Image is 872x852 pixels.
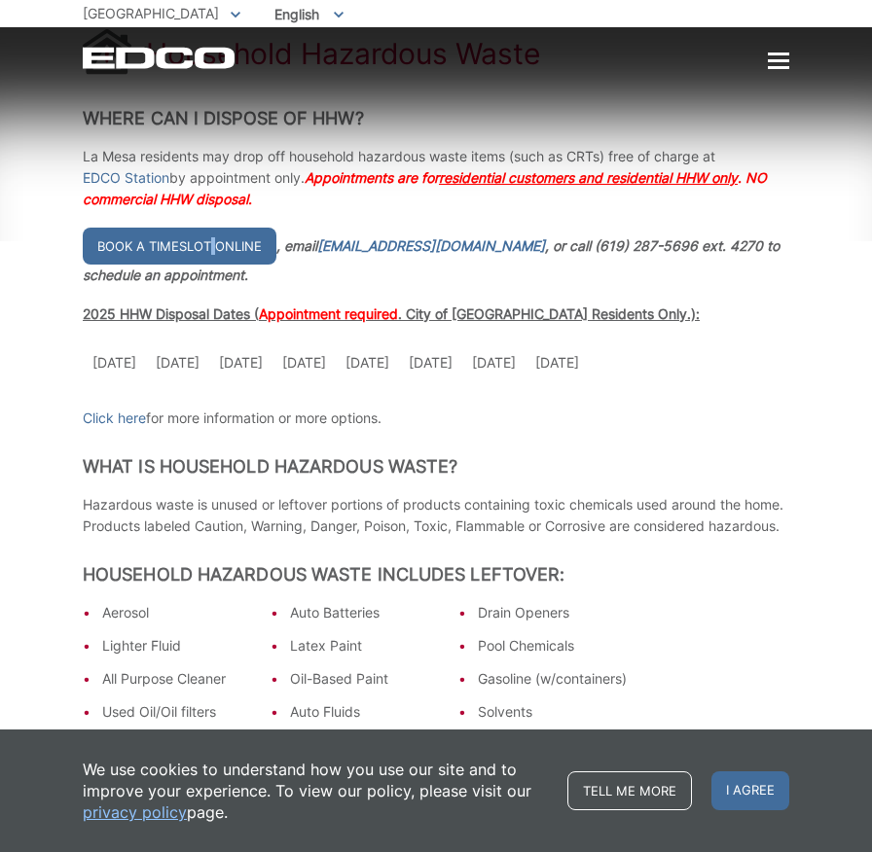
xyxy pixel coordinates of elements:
a: Tell me more [567,771,692,810]
li: Oil-Based Paint [290,668,439,690]
td: [DATE] [209,342,272,383]
li: Latex Paint [290,635,439,657]
li: Used Oil/Oil filters [102,701,251,723]
li: Aerosol [102,602,251,623]
td: [DATE] [462,342,526,383]
a: EDCO Station [83,167,169,189]
td: [DATE] [336,342,399,383]
em: , email , or call (619) 287-5696 ext. 4270 to schedule an appointment. [83,237,780,283]
span: 2025 HHW Disposal Dates ( . City of [GEOGRAPHIC_DATA] Residents Only.): [83,305,700,322]
a: [EMAIL_ADDRESS][DOMAIN_NAME] [317,235,545,257]
li: Gasoline (w/containers) [478,668,627,690]
a: Book a timeslot online [83,228,276,265]
p: We use cookies to understand how you use our site and to improve your experience. To view our pol... [83,759,548,823]
span: Appointments are for . NO commercial HHW disposal. [83,169,767,207]
li: All Purpose Cleaner [102,668,251,690]
h2: What is Household Hazardous Waste? [83,456,789,478]
p: La Mesa residents may drop off household hazardous waste items (such as CRTs) free of charge at b... [83,146,789,210]
span: Appointment required [259,305,398,322]
li: Drain Openers [478,602,627,623]
li: Solvents [478,701,627,723]
h2: Household Hazardous Waste Includes Leftover: [83,564,789,586]
li: Auto Batteries [290,602,439,623]
p: [DATE] [156,352,200,373]
td: [DATE] [526,342,589,383]
span: [GEOGRAPHIC_DATA] [83,5,219,21]
p: Hazardous waste is unused or leftover portions of products containing toxic chemicals used around... [83,494,789,537]
p: for more information or more options. [83,408,789,429]
td: [DATE] [83,342,146,383]
li: Lighter Fluid [102,635,251,657]
span: residential customers and residential HHW only [439,169,738,186]
li: Auto Fluids [290,701,439,723]
a: Click here [83,408,146,429]
td: [DATE] [399,342,462,383]
a: privacy policy [83,801,187,823]
li: Pool Chemicals [478,635,627,657]
p: [DATE] [282,352,326,373]
a: EDCD logo. Return to the homepage. [83,47,237,69]
h2: Where Can I Dispose of HHW? [83,108,789,129]
span: I agree [711,771,789,810]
